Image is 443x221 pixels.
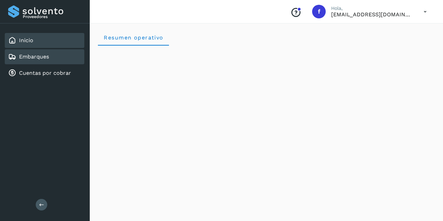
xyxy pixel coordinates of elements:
[331,5,413,11] p: Hola,
[103,34,164,41] span: Resumen operativo
[19,37,33,44] a: Inicio
[331,11,413,18] p: facturacion@protransport.com.mx
[19,53,49,60] a: Embarques
[19,70,71,76] a: Cuentas por cobrar
[5,33,84,48] div: Inicio
[5,49,84,64] div: Embarques
[23,14,82,19] p: Proveedores
[5,66,84,81] div: Cuentas por cobrar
